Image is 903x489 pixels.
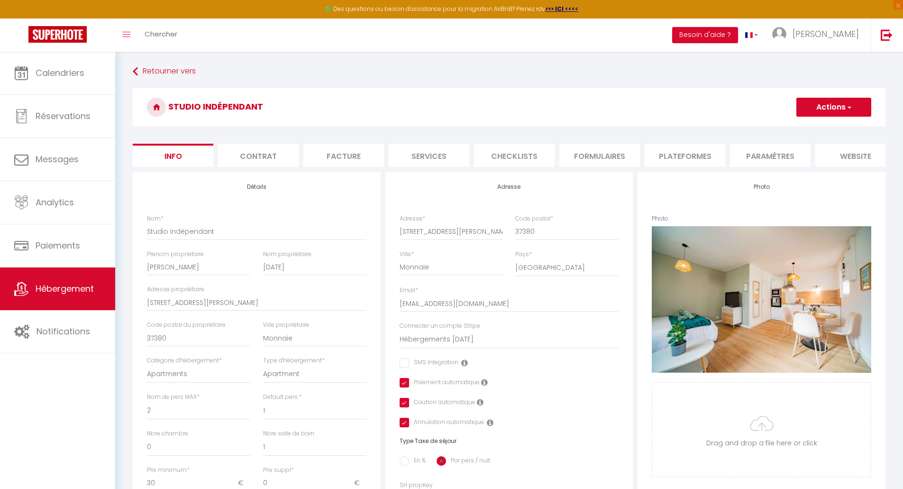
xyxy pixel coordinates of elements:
button: Actions [796,98,871,117]
li: Checklists [474,144,555,167]
span: Paiements [36,240,80,251]
a: >>> ICI <<<< [545,5,578,13]
li: Facture [303,144,384,167]
a: ... [PERSON_NAME] [765,18,871,52]
li: Info [133,144,213,167]
button: Besoin d'aide ? [672,27,738,43]
label: Nom [147,214,164,223]
label: Code postal du propriétaire [147,321,226,330]
h4: Photo [652,184,871,190]
span: [PERSON_NAME] [793,28,859,40]
label: Pays [515,250,532,259]
label: Paiement automatique [409,378,480,388]
label: Connecter un compte Stripe [400,322,480,331]
label: Par pers / nuit [446,456,490,467]
label: Photo [652,214,668,223]
img: logout [881,29,893,41]
label: Caution automatique [409,398,475,408]
label: Default pers. [263,393,301,402]
label: Nom de pers MAX [147,393,200,402]
label: Prix suppl [263,466,294,475]
span: Calendriers [36,67,84,79]
h6: Type Taxe de séjour [400,438,619,444]
label: Catégorie d'hébergement [147,356,222,365]
a: Chercher [137,18,184,52]
label: Prix minimum [147,466,190,475]
img: ... [772,27,786,41]
li: Contrat [218,144,299,167]
li: Services [389,144,469,167]
label: Adresse propriétaire [147,285,204,294]
img: Super Booking [28,26,87,43]
label: Type d'hébergement [263,356,325,365]
span: Analytics [36,196,74,208]
label: Nbre salle de bain [263,429,314,438]
label: Email [400,286,418,295]
label: Code postal [515,214,553,223]
li: Plateformes [645,144,725,167]
label: Nbre chambre [147,429,188,438]
h3: Studio indépendant [133,88,885,126]
li: Paramètres [730,144,811,167]
label: Ville propriétaire [263,321,309,330]
label: Prénom propriétaire [147,250,204,259]
label: En % [409,456,426,467]
label: Adresse [400,214,425,223]
h4: Adresse [400,184,619,190]
span: Hébergement [36,283,94,295]
li: website [815,144,896,167]
span: Notifications [36,325,90,337]
label: Nom propriétaire [263,250,311,259]
h4: Détails [147,184,366,190]
span: Réservations [36,110,91,122]
span: Messages [36,153,79,165]
label: Ville [400,250,414,259]
span: Chercher [145,29,177,39]
a: Retourner vers [133,63,885,80]
li: Formulaires [559,144,640,167]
